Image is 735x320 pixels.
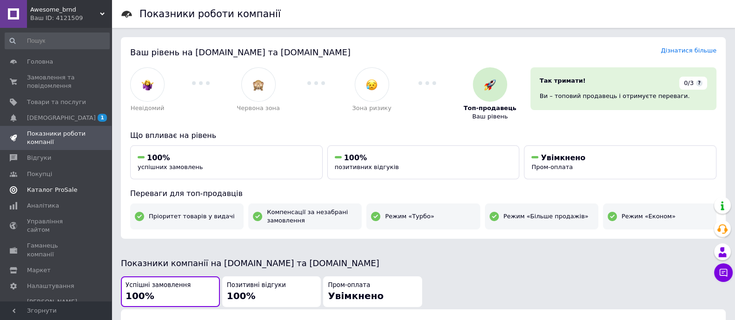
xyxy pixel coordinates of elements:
span: Переваги для топ-продавців [130,189,243,198]
a: Дізнатися більше [661,47,716,54]
span: Маркет [27,266,51,274]
span: Товари та послуги [27,98,86,106]
button: Успішні замовлення100% [121,276,220,307]
span: Режим «Економ» [622,212,675,221]
span: Відгуки [27,154,51,162]
input: Пошук [5,33,110,49]
button: 100%успішних замовлень [130,145,323,179]
span: Невідомий [131,104,165,112]
span: Увімкнено [328,290,384,301]
span: Режим «Турбо» [385,212,434,221]
span: 100% [147,153,170,162]
span: Увімкнено [541,153,585,162]
span: Ваш рівень на [DOMAIN_NAME] та [DOMAIN_NAME] [130,47,351,57]
img: :disappointed_relieved: [366,79,377,91]
img: :see_no_evil: [252,79,264,91]
span: Awesome_brnd [30,6,100,14]
span: позитивних відгуків [335,163,399,170]
span: Пріоритет товарів у видачі [149,212,235,221]
img: :woman-shrugging: [142,79,153,91]
button: 100%позитивних відгуків [327,145,520,179]
span: ? [696,80,702,86]
span: Каталог ProSale [27,186,77,194]
button: Пром-оплатаУвімкнено [323,276,422,307]
span: Успішні замовлення [126,281,191,290]
span: 100% [126,290,154,301]
div: Ви – топовий продавець і отримуєте переваги. [540,92,707,100]
span: Що впливає на рівень [130,131,216,140]
img: :rocket: [484,79,496,91]
span: Управління сайтом [27,217,86,234]
span: 1 [98,114,107,122]
span: Пром-оплата [328,281,370,290]
span: Режим «Більше продажів» [503,212,589,221]
span: Пром-оплата [531,163,573,170]
span: Позитивні відгуки [227,281,286,290]
span: Гаманець компанії [27,242,86,258]
div: Ваш ID: 4121509 [30,14,112,22]
span: Топ-продавець [464,104,516,112]
button: Чат з покупцем [714,263,733,282]
span: успішних замовлень [138,163,203,170]
span: Показники компанії на [DOMAIN_NAME] та [DOMAIN_NAME] [121,258,379,268]
span: Налаштування [27,282,74,290]
span: Покупці [27,170,52,178]
button: УвімкненоПром-оплата [524,145,716,179]
div: 0/3 [679,77,707,90]
span: 100% [344,153,367,162]
span: 100% [227,290,256,301]
span: Компенсації за незабрані замовлення [267,208,357,225]
button: Позитивні відгуки100% [222,276,321,307]
span: Ваш рівень [472,112,508,121]
span: Так тримати! [540,77,586,84]
span: Зона ризику [352,104,391,112]
span: [DEMOGRAPHIC_DATA] [27,114,96,122]
span: Показники роботи компанії [27,130,86,146]
span: Головна [27,58,53,66]
h1: Показники роботи компанії [139,8,281,20]
span: Замовлення та повідомлення [27,73,86,90]
span: Червона зона [237,104,280,112]
span: Аналітика [27,202,59,210]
